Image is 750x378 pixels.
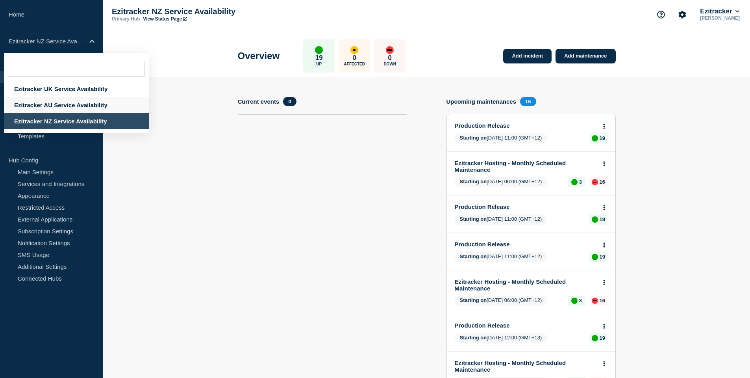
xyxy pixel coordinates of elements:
[503,49,552,63] a: Add incident
[592,254,598,260] div: up
[579,179,582,185] p: 3
[353,54,356,62] p: 0
[4,97,149,113] div: Ezitracker AU Service Availability
[4,81,149,97] div: Ezitracker UK Service Availability
[460,297,487,303] span: Starting on
[455,322,597,329] a: Production Release
[455,296,547,306] span: [DATE] 06:00 (GMT+12)
[350,46,358,54] div: affected
[455,214,547,225] span: [DATE] 11:00 (GMT+12)
[386,46,394,54] div: down
[238,50,280,61] h1: Overview
[455,333,547,343] span: [DATE] 12:00 (GMT+13)
[112,7,269,16] p: Ezitracker NZ Service Availability
[592,216,598,223] div: up
[315,46,323,54] div: up
[446,98,517,105] h4: Upcoming maintenances
[460,216,487,222] span: Starting on
[455,133,547,143] span: [DATE] 11:00 (GMT+12)
[455,203,597,210] a: Production Release
[592,135,598,142] div: up
[556,49,615,63] a: Add maintenance
[600,335,605,341] p: 19
[460,335,487,341] span: Starting on
[316,62,322,66] p: Up
[344,62,365,66] p: Affected
[571,179,578,185] div: up
[460,253,487,259] span: Starting on
[600,254,605,260] p: 19
[455,278,597,292] a: Ezitracker Hosting - Monthly Scheduled Maintenance
[571,298,578,304] div: up
[455,122,597,129] a: Production Release
[315,54,323,62] p: 19
[674,6,691,23] button: Account settings
[143,16,187,22] a: View Status Page
[600,216,605,222] p: 19
[388,54,392,62] p: 0
[455,160,597,173] a: Ezitracker Hosting - Monthly Scheduled Maintenance
[579,298,582,304] p: 3
[4,113,149,129] div: Ezitracker NZ Service Availability
[238,98,280,105] h4: Current events
[9,38,84,45] p: Ezitracker NZ Service Availability
[698,7,741,15] button: Ezitracker
[592,298,598,304] div: down
[112,16,140,22] p: Primary Hub
[600,179,605,185] p: 16
[592,335,598,341] div: up
[383,62,396,66] p: Down
[600,135,605,141] p: 19
[600,298,605,304] p: 16
[455,177,547,187] span: [DATE] 06:00 (GMT+12)
[653,6,669,23] button: Support
[460,135,487,141] span: Starting on
[460,179,487,184] span: Starting on
[455,359,597,373] a: Ezitracker Hosting - Monthly Scheduled Maintenance
[455,241,597,248] a: Production Release
[698,15,741,21] p: [PERSON_NAME]
[592,179,598,185] div: down
[283,97,296,106] span: 0
[520,97,536,106] span: 16
[455,252,547,262] span: [DATE] 11:00 (GMT+12)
